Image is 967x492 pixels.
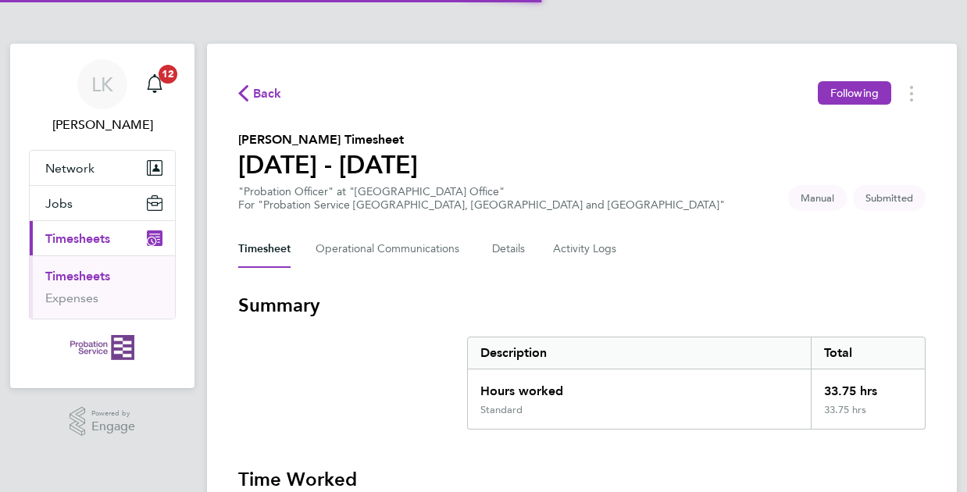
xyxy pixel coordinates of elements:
[45,196,73,211] span: Jobs
[788,185,847,211] span: This timesheet was manually created.
[468,369,811,404] div: Hours worked
[238,293,926,318] h3: Summary
[29,335,176,360] a: Go to home page
[238,230,291,268] button: Timesheet
[91,407,135,420] span: Powered by
[492,230,528,268] button: Details
[238,185,725,212] div: "Probation Officer" at "[GEOGRAPHIC_DATA] Office"
[30,221,175,255] button: Timesheets
[811,404,925,429] div: 33.75 hrs
[30,255,175,319] div: Timesheets
[45,161,95,176] span: Network
[238,198,725,212] div: For "Probation Service [GEOGRAPHIC_DATA], [GEOGRAPHIC_DATA] and [GEOGRAPHIC_DATA]"
[811,337,925,369] div: Total
[253,84,282,103] span: Back
[30,151,175,185] button: Network
[139,59,170,109] a: 12
[468,337,811,369] div: Description
[29,116,176,134] span: Lisa Kay
[45,269,110,283] a: Timesheets
[30,186,175,220] button: Jobs
[897,81,926,105] button: Timesheets Menu
[238,84,282,103] button: Back
[10,44,194,388] nav: Main navigation
[553,230,619,268] button: Activity Logs
[238,130,418,149] h2: [PERSON_NAME] Timesheet
[316,230,467,268] button: Operational Communications
[238,149,418,180] h1: [DATE] - [DATE]
[467,337,926,430] div: Summary
[70,335,134,360] img: probationservice-logo-retina.png
[91,74,113,94] span: LK
[480,404,523,416] div: Standard
[91,420,135,433] span: Engage
[29,59,176,134] a: LK[PERSON_NAME]
[811,369,925,404] div: 33.75 hrs
[818,81,891,105] button: Following
[830,86,879,100] span: Following
[238,467,926,492] h3: Time Worked
[853,185,926,211] span: This timesheet is Submitted.
[70,407,136,437] a: Powered byEngage
[45,231,110,246] span: Timesheets
[45,291,98,305] a: Expenses
[159,65,177,84] span: 12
